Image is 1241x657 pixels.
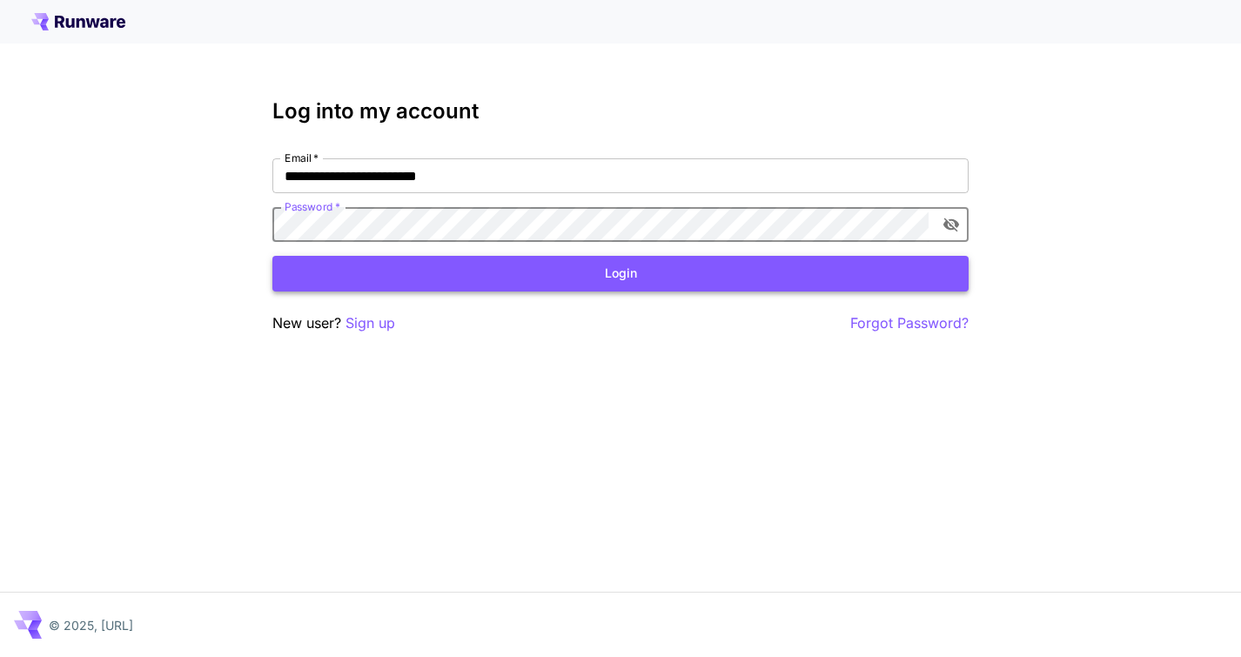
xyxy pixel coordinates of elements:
label: Email [285,151,319,165]
button: Forgot Password? [850,312,969,334]
p: © 2025, [URL] [49,616,133,634]
button: Sign up [345,312,395,334]
h3: Log into my account [272,99,969,124]
p: New user? [272,312,395,334]
button: Login [272,256,969,292]
button: toggle password visibility [936,209,967,240]
label: Password [285,199,340,214]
